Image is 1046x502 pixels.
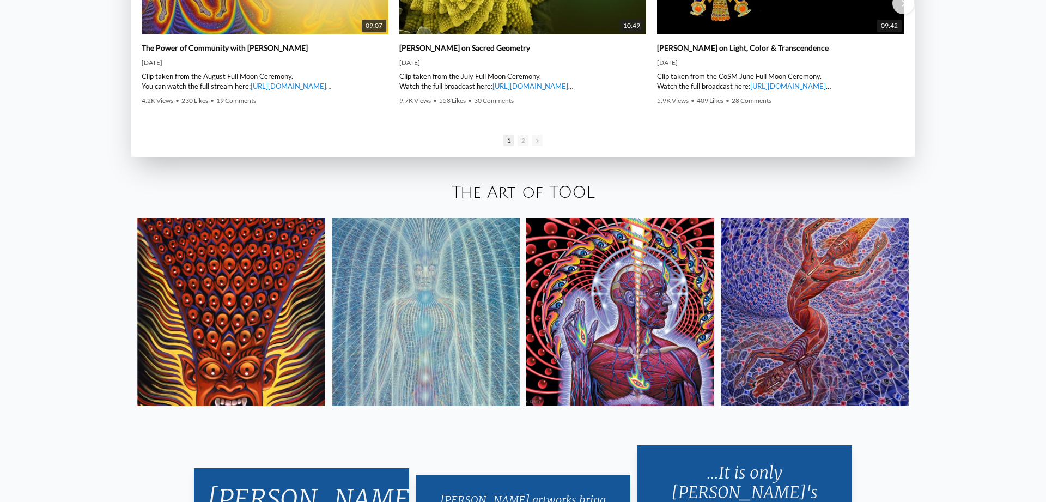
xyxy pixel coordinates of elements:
[181,96,208,105] span: 230 Likes
[532,135,543,146] span: Go to next slide
[697,96,723,105] span: 409 Likes
[657,96,689,105] span: 5.9K Views
[399,96,431,105] span: 9.7K Views
[142,43,308,53] a: The Power of Community with [PERSON_NAME]
[142,71,388,91] div: Clip taken from the August Full Moon Ceremony. You can watch the full stream here: | [PERSON_NAME...
[452,184,595,202] a: The Art of TOOL
[399,43,530,53] a: [PERSON_NAME] on Sacred Geometry
[492,82,568,90] a: [URL][DOMAIN_NAME]
[216,96,256,105] span: 19 Comments
[518,135,528,146] span: Go to slide 2
[691,96,695,105] span: •
[619,20,644,32] span: 10:49
[750,82,826,90] a: [URL][DOMAIN_NAME]
[474,96,514,105] span: 30 Comments
[142,96,173,105] span: 4.2K Views
[175,96,179,105] span: •
[210,96,214,105] span: •
[657,58,904,67] div: [DATE]
[399,71,646,91] div: Clip taken from the July Full Moon Ceremony. Watch the full broadcast here: | [PERSON_NAME] | ► W...
[503,135,514,146] span: Go to slide 1
[362,20,386,32] span: 09:07
[468,96,472,105] span: •
[877,20,902,32] span: 09:42
[657,43,829,53] a: [PERSON_NAME] on Light, Color & Transcendence
[399,58,646,67] div: [DATE]
[142,58,388,67] div: [DATE]
[433,96,437,105] span: •
[732,96,771,105] span: 28 Comments
[726,96,729,105] span: •
[439,96,466,105] span: 558 Likes
[251,82,326,90] a: [URL][DOMAIN_NAME]
[657,71,904,91] div: Clip taken from the CoSM June Full Moon Ceremony. Watch the full broadcast here: | [PERSON_NAME] ...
